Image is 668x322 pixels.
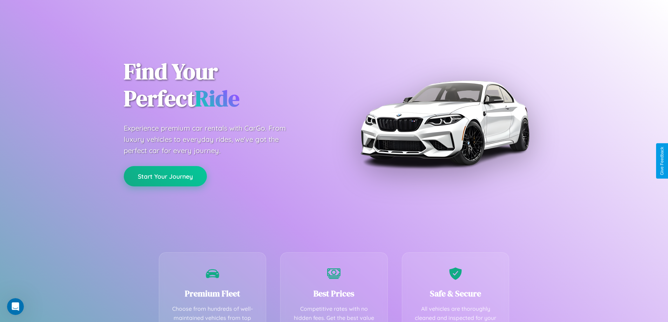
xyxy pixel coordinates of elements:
button: Start Your Journey [124,166,207,186]
h1: Find Your Perfect [124,58,324,112]
iframe: Intercom live chat [7,298,24,315]
h3: Safe & Secure [413,288,499,299]
p: Experience premium car rentals with CarGo. From luxury vehicles to everyday rides, we've got the ... [124,123,299,156]
span: Ride [195,83,239,114]
img: Premium BMW car rental vehicle [357,35,532,210]
h3: Premium Fleet [170,288,256,299]
div: Give Feedback [660,147,664,175]
h3: Best Prices [291,288,377,299]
